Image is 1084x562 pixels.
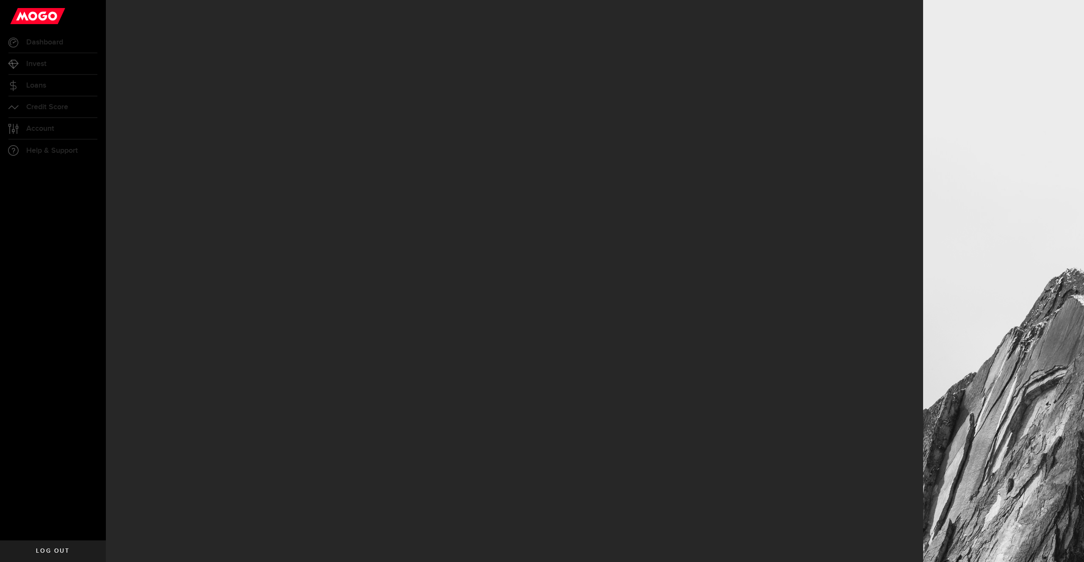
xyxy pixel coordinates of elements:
[36,548,69,554] span: Log out
[26,103,68,111] span: Credit Score
[26,125,54,132] span: Account
[26,39,63,46] span: Dashboard
[26,60,47,68] span: Invest
[26,147,78,154] span: Help & Support
[26,82,46,89] span: Loans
